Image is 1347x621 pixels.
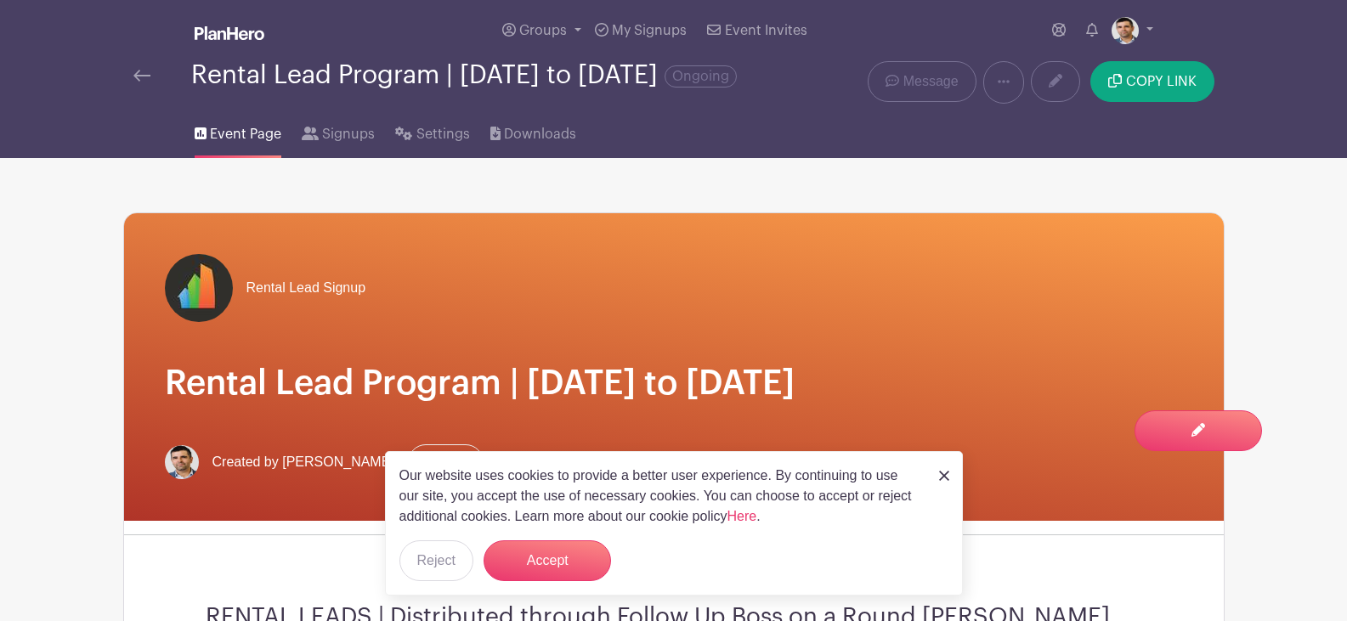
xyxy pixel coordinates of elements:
div: Rental Lead Program | [DATE] to [DATE] [191,61,737,89]
span: COPY LINK [1126,75,1197,88]
a: Signups [302,104,375,158]
span: Groups [519,24,567,37]
button: Reject [399,540,473,581]
button: COPY LINK [1090,61,1214,102]
button: Accept [484,540,611,581]
h1: Rental Lead Program | [DATE] to [DATE] [165,363,1183,404]
span: My Signups [612,24,687,37]
img: Screen%20Shot%202023-02-21%20at%2010.54.51%20AM.png [1112,17,1139,44]
span: Signups [322,124,375,144]
img: logo_white-6c42ec7e38ccf1d336a20a19083b03d10ae64f83f12c07503d8b9e83406b4c7d.svg [195,26,264,40]
p: Our website uses cookies to provide a better user experience. By continuing to use our site, you ... [399,466,921,527]
a: Settings [395,104,469,158]
img: fulton-grace-logo.jpeg [165,254,233,322]
a: Event Page [195,104,281,158]
a: Here [727,509,757,523]
span: Ongoing [665,65,737,88]
a: Contact [408,444,484,480]
span: Settings [416,124,470,144]
span: Rental Lead Signup [246,278,366,298]
span: Created by [PERSON_NAME] [212,452,394,472]
span: Downloads [504,124,576,144]
span: Event Invites [725,24,807,37]
span: Message [903,71,959,92]
img: Screen%20Shot%202023-02-21%20at%2010.54.51%20AM.png [165,445,199,479]
a: Downloads [490,104,576,158]
a: Message [868,61,976,102]
img: close_button-5f87c8562297e5c2d7936805f587ecaba9071eb48480494691a3f1689db116b3.svg [939,471,949,481]
span: Event Page [210,124,281,144]
img: back-arrow-29a5d9b10d5bd6ae65dc969a981735edf675c4d7a1fe02e03b50dbd4ba3cdb55.svg [133,70,150,82]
